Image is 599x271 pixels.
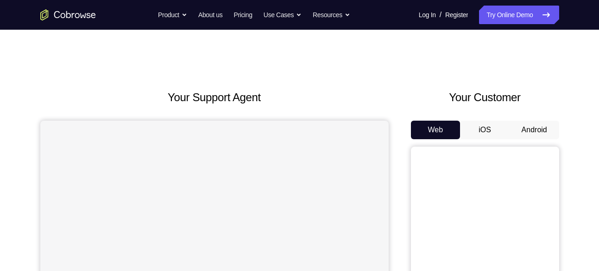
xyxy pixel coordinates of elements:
[40,89,389,106] h2: Your Support Agent
[419,6,436,24] a: Log In
[411,121,460,139] button: Web
[460,121,510,139] button: iOS
[445,6,468,24] a: Register
[479,6,559,24] a: Try Online Demo
[264,6,302,24] button: Use Cases
[510,121,559,139] button: Android
[411,89,559,106] h2: Your Customer
[198,6,222,24] a: About us
[158,6,187,24] button: Product
[440,9,441,20] span: /
[40,9,96,20] a: Go to the home page
[233,6,252,24] a: Pricing
[313,6,350,24] button: Resources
